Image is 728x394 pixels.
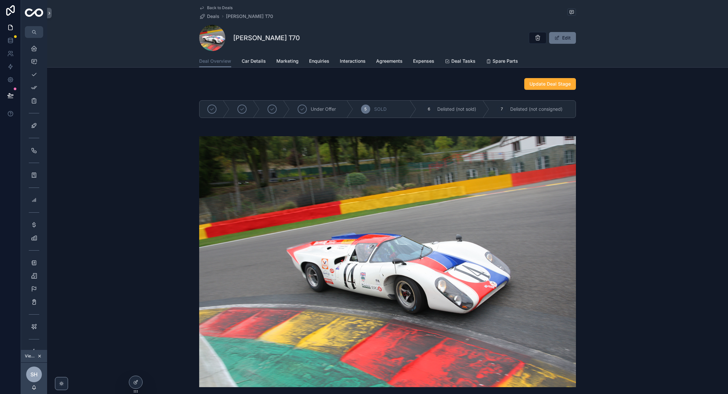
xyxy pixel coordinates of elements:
[207,5,233,10] span: Back to Deals
[311,106,336,112] span: Under Offer
[242,58,266,64] span: Car Details
[21,38,47,350] div: scrollable content
[340,55,366,68] a: Interactions
[445,55,476,68] a: Deal Tasks
[437,106,476,112] span: Delisted (not sold)
[529,81,571,87] span: Update Deal Stage
[501,107,503,112] span: 7
[199,55,231,68] a: Deal Overview
[549,32,576,44] button: Edit
[376,55,403,68] a: Agreements
[199,13,219,20] a: Deals
[242,55,266,68] a: Car Details
[207,13,219,20] span: Deals
[486,55,518,68] a: Spare Parts
[276,55,299,68] a: Marketing
[413,55,434,68] a: Expenses
[510,106,563,112] span: Delisted (not consigned)
[493,58,518,64] span: Spare Parts
[524,78,576,90] button: Update Deal Stage
[199,58,231,64] span: Deal Overview
[30,370,38,378] span: SH
[199,5,233,10] a: Back to Deals
[199,136,576,387] img: att1Gl8NdzfvArGTo12035-160916_0700.jpg
[413,58,434,64] span: Expenses
[428,107,430,112] span: 6
[374,106,387,112] span: SOLD
[309,58,329,64] span: Enquiries
[364,107,367,112] span: 5
[25,353,36,359] span: Viewing as [PERSON_NAME]
[276,58,299,64] span: Marketing
[25,8,43,18] img: App logo
[233,33,300,42] h1: [PERSON_NAME] T70
[451,58,476,64] span: Deal Tasks
[340,58,366,64] span: Interactions
[376,58,403,64] span: Agreements
[226,13,273,20] a: [PERSON_NAME] T70
[309,55,329,68] a: Enquiries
